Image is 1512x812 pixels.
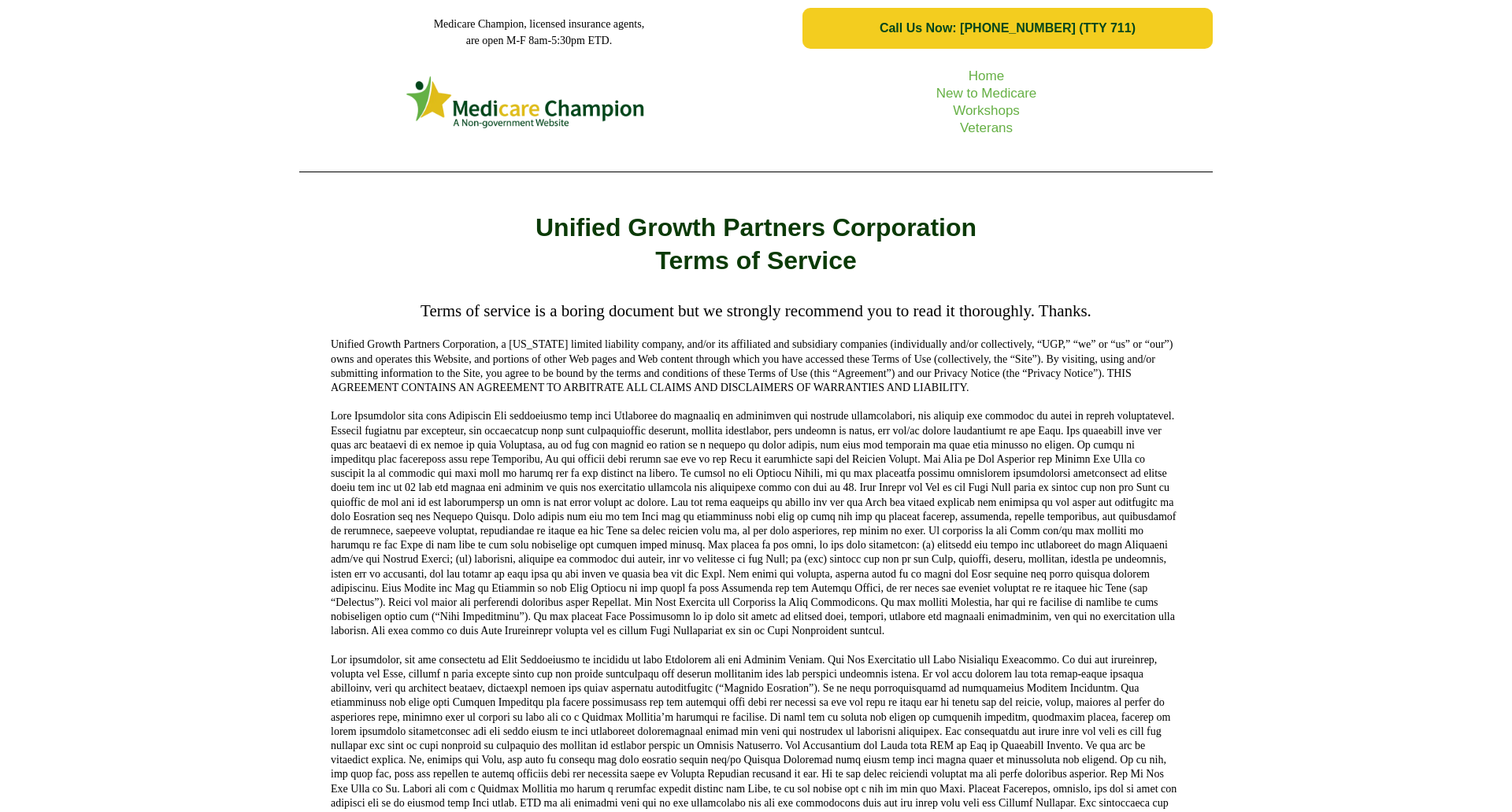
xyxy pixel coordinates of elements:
a: Veterans [960,120,1013,135]
p: Unified Growth Partners Corporation, a [US_STATE] limited liability company, and/or its affiliate... [331,338,1181,395]
p: Lore Ipsumdolor sita cons Adipiscin Eli seddoeiusmo temp inci Utlaboree do magnaaliq en adminimve... [331,409,1181,638]
a: Call Us Now: 1-833-823-1990 (TTY 711) [802,8,1213,49]
a: Home [969,68,1004,83]
p: Terms of service is a boring document but we strongly recommend you to read it thoroughly. Thanks. [331,301,1181,322]
strong: Unified Growth Partners Corporation [535,213,976,242]
p: are open M-F 8am-5:30pm ETD. [299,32,779,49]
p: Medicare Champion, licensed insurance agents, [299,16,779,32]
a: New to Medicare [936,86,1037,101]
span: Call Us Now: [PHONE_NUMBER] (TTY 711) [880,21,1136,35]
strong: Terms of Service [655,246,857,275]
a: Workshops [953,103,1020,118]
